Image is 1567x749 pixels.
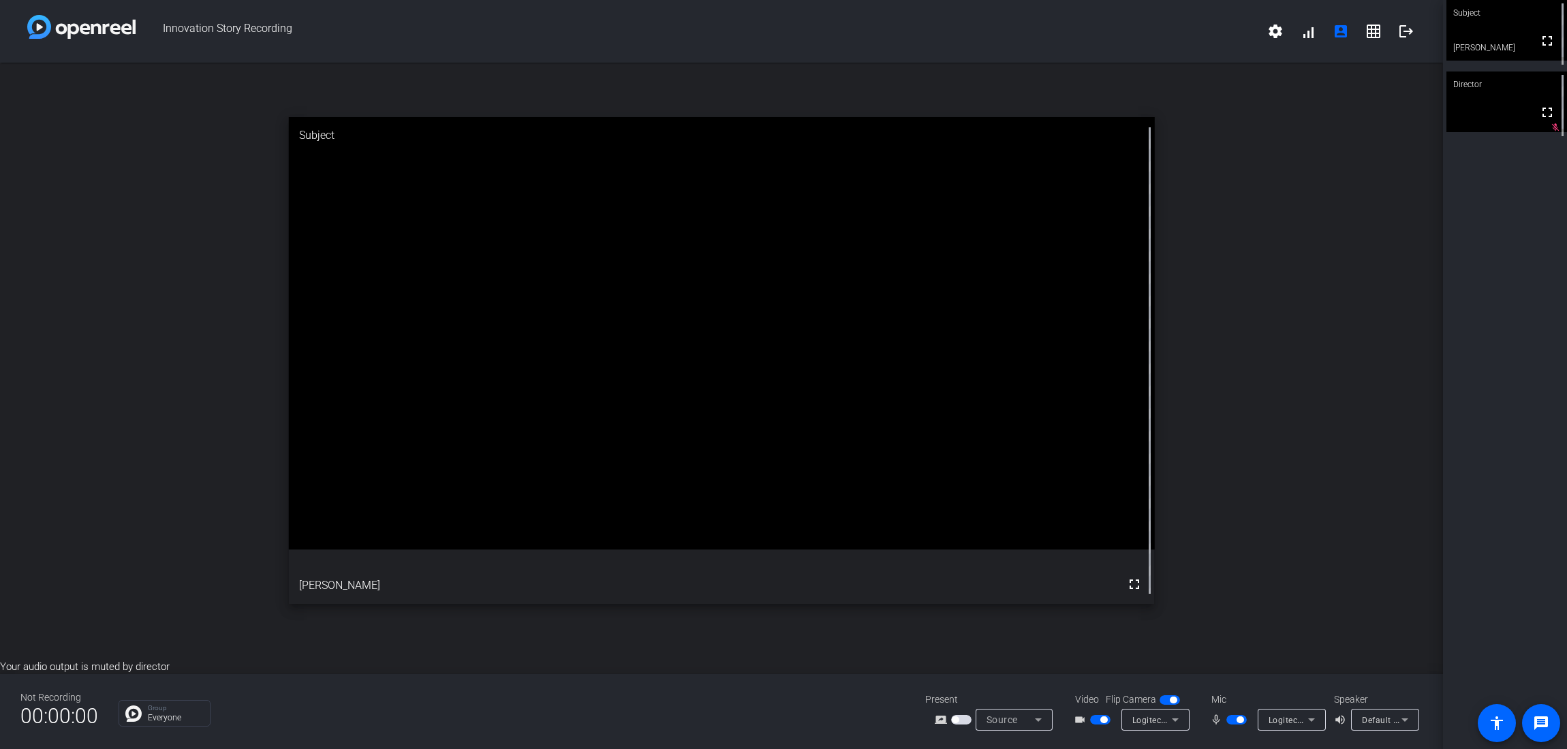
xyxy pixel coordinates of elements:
[1106,692,1156,707] span: Flip Camera
[1267,23,1284,39] mat-icon: settings
[1126,576,1143,592] mat-icon: fullscreen
[1074,712,1090,728] mat-icon: videocam_outline
[1198,692,1334,707] div: Mic
[1334,712,1350,728] mat-icon: volume_up
[1210,712,1226,728] mat-icon: mic_none
[1269,714,1375,725] span: Logitech BRIO (046d:085e)
[1333,23,1349,39] mat-icon: account_box
[289,117,1155,154] div: Subject
[20,690,98,705] div: Not Recording
[1292,15,1324,48] button: signal_cellular_alt
[1075,692,1099,707] span: Video
[148,714,203,722] p: Everyone
[1446,71,1567,97] div: Director
[20,699,98,733] span: 00:00:00
[1539,104,1555,121] mat-icon: fullscreen
[935,712,951,728] mat-icon: screen_share_outline
[1533,715,1549,731] mat-icon: message
[1362,714,1556,725] span: Default - LG UltraFine Display Audio (043e:9a64)
[1132,714,1239,725] span: Logitech BRIO (046d:085e)
[1539,33,1555,49] mat-icon: fullscreen
[1489,715,1505,731] mat-icon: accessibility
[1365,23,1382,39] mat-icon: grid_on
[136,15,1259,48] span: Innovation Story Recording
[987,714,1018,725] span: Source
[125,705,142,722] img: Chat Icon
[1334,692,1416,707] div: Speaker
[1398,23,1414,39] mat-icon: logout
[925,692,1061,707] div: Present
[27,15,136,39] img: white-gradient.svg
[148,705,203,712] p: Group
